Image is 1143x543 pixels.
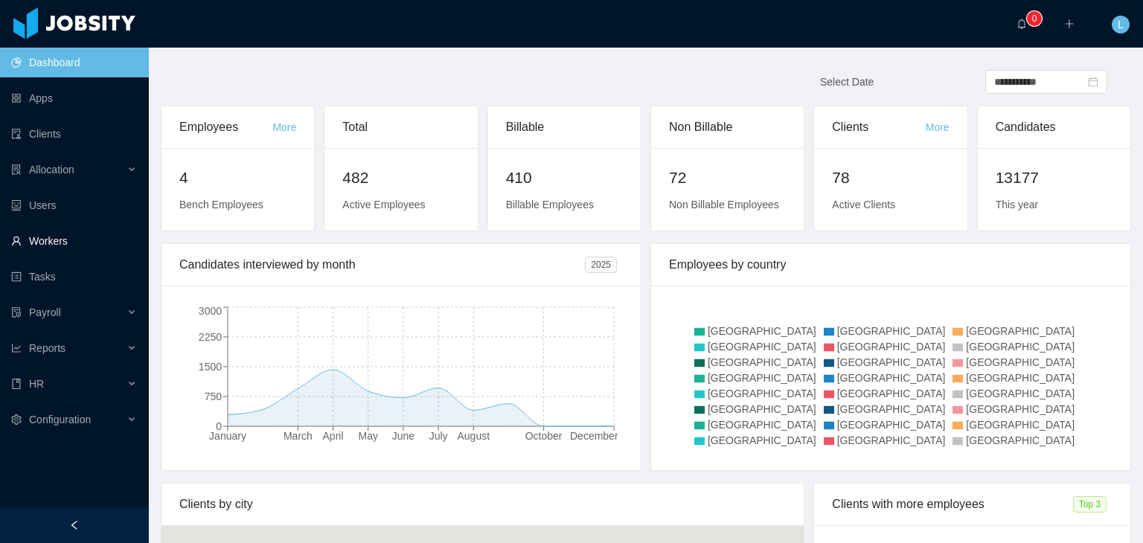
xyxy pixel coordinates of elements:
[342,166,459,190] h2: 482
[837,341,946,353] span: [GEOGRAPHIC_DATA]
[837,434,946,446] span: [GEOGRAPHIC_DATA]
[205,391,222,402] tspan: 750
[29,414,91,425] span: Configuration
[820,76,874,88] span: Select Date
[966,372,1075,384] span: [GEOGRAPHIC_DATA]
[506,199,594,211] span: Billable Employees
[179,244,585,286] div: Candidates interviewed by month
[179,166,296,190] h2: 4
[996,106,1112,148] div: Candidates
[832,483,1072,525] div: Clients with more employees
[837,325,946,337] span: [GEOGRAPHIC_DATA]
[11,226,137,256] a: icon: userWorkers
[708,388,816,399] span: [GEOGRAPHIC_DATA]
[966,341,1075,353] span: [GEOGRAPHIC_DATA]
[29,378,44,390] span: HR
[179,106,272,148] div: Employees
[669,106,786,148] div: Non Billable
[1064,19,1075,29] i: icon: plus
[837,403,946,415] span: [GEOGRAPHIC_DATA]
[1118,16,1124,33] span: L
[966,325,1075,337] span: [GEOGRAPHIC_DATA]
[392,430,415,442] tspan: June
[669,199,779,211] span: Non Billable Employees
[837,356,946,368] span: [GEOGRAPHIC_DATA]
[342,199,425,211] span: Active Employees
[11,83,137,113] a: icon: appstoreApps
[996,199,1039,211] span: This year
[837,388,946,399] span: [GEOGRAPHIC_DATA]
[837,372,946,384] span: [GEOGRAPHIC_DATA]
[669,166,786,190] h2: 72
[429,430,448,442] tspan: July
[457,430,490,442] tspan: August
[11,414,22,425] i: icon: setting
[11,343,22,353] i: icon: line-chart
[29,164,74,176] span: Allocation
[966,403,1075,415] span: [GEOGRAPHIC_DATA]
[1073,496,1107,513] span: Top 3
[837,419,946,431] span: [GEOGRAPHIC_DATA]
[708,325,816,337] span: [GEOGRAPHIC_DATA]
[11,379,22,389] i: icon: book
[11,307,22,318] i: icon: file-protect
[179,199,263,211] span: Bench Employees
[966,388,1075,399] span: [GEOGRAPHIC_DATA]
[216,420,222,432] tspan: 0
[966,356,1075,368] span: [GEOGRAPHIC_DATA]
[1088,77,1098,87] i: icon: calendar
[11,119,137,149] a: icon: auditClients
[996,166,1112,190] h2: 13177
[29,342,65,354] span: Reports
[585,257,617,273] span: 2025
[199,361,222,373] tspan: 1500
[570,430,618,442] tspan: December
[832,166,949,190] h2: 78
[708,341,816,353] span: [GEOGRAPHIC_DATA]
[708,403,816,415] span: [GEOGRAPHIC_DATA]
[199,331,222,343] tspan: 2250
[29,306,61,318] span: Payroll
[284,430,313,442] tspan: March
[506,106,623,148] div: Billable
[1027,11,1042,26] sup: 0
[11,48,137,77] a: icon: pie-chartDashboard
[832,199,895,211] span: Active Clients
[1016,19,1027,29] i: icon: bell
[708,356,816,368] span: [GEOGRAPHIC_DATA]
[708,419,816,431] span: [GEOGRAPHIC_DATA]
[966,434,1075,446] span: [GEOGRAPHIC_DATA]
[209,430,246,442] tspan: January
[708,434,816,446] span: [GEOGRAPHIC_DATA]
[669,244,1112,286] div: Employees by country
[359,430,378,442] tspan: May
[506,166,623,190] h2: 410
[966,419,1075,431] span: [GEOGRAPHIC_DATA]
[272,121,296,133] a: More
[11,262,137,292] a: icon: profileTasks
[832,106,925,148] div: Clients
[323,430,344,442] tspan: April
[179,483,786,525] div: Clients by city
[342,106,459,148] div: Total
[199,305,222,317] tspan: 3000
[11,190,137,220] a: icon: robotUsers
[708,372,816,384] span: [GEOGRAPHIC_DATA]
[926,121,950,133] a: More
[11,164,22,175] i: icon: solution
[525,430,563,442] tspan: October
